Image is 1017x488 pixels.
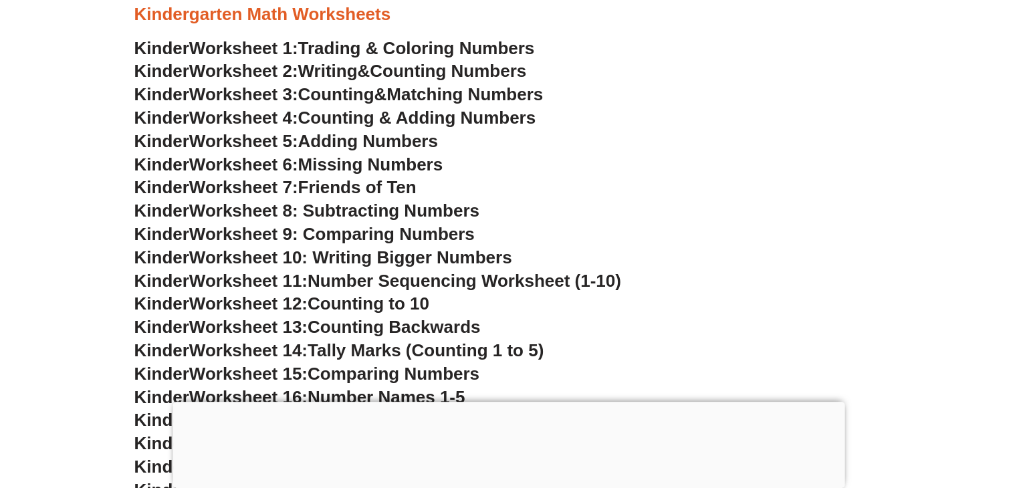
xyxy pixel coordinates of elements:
span: Tally Marks (Counting 1 to 5) [308,340,544,360]
span: Kinder [134,247,189,267]
a: KinderWorksheet 4:Counting & Adding Numbers [134,108,536,128]
span: Friends of Ten [298,177,417,197]
a: KinderWorksheet 10: Writing Bigger Numbers [134,247,512,267]
iframe: Chat Widget [794,338,1017,488]
a: KinderWorksheet 7:Friends of Ten [134,177,417,197]
span: Worksheet 4: [189,108,298,128]
span: Worksheet 8: Subtracting Numbers [189,201,479,221]
span: Worksheet 6: [189,154,298,174]
span: Worksheet 1: [189,38,298,58]
span: Kinder [134,364,189,384]
span: Worksheet 11: [189,271,308,291]
span: Kinder [134,410,189,430]
span: Kinder [134,387,189,407]
span: Number Sequencing Worksheet (1-10) [308,271,621,291]
span: Worksheet 7: [189,177,298,197]
span: Kinder [134,154,189,174]
span: Kinder [134,84,189,104]
h3: Kindergarten Math Worksheets [134,3,883,26]
a: KinderWorksheet 2:Writing&Counting Numbers [134,61,527,81]
span: Trading & Coloring Numbers [298,38,535,58]
span: Worksheet 3: [189,84,298,104]
span: Kinder [134,293,189,314]
span: Counting Numbers [370,61,526,81]
span: Matching Numbers [386,84,543,104]
span: Number Names 1-5 [308,387,465,407]
span: Adding Numbers [298,131,438,151]
span: Worksheet 12: [189,293,308,314]
span: Kinder [134,433,189,453]
a: KinderWorksheet 3:Counting&Matching Numbers [134,84,544,104]
span: Worksheet 13: [189,317,308,337]
span: Kinder [134,131,189,151]
span: Counting Backwards [308,317,480,337]
a: KinderWorksheet 8: Subtracting Numbers [134,201,479,221]
a: KinderWorksheet 1:Trading & Coloring Numbers [134,38,535,58]
iframe: Advertisement [173,402,844,485]
span: Worksheet 14: [189,340,308,360]
span: Kinder [134,224,189,244]
span: Kinder [134,317,189,337]
span: Kinder [134,177,189,197]
span: Worksheet 15: [189,364,308,384]
span: Worksheet 5: [189,131,298,151]
span: Missing Numbers [298,154,443,174]
span: Worksheet 10: Writing Bigger Numbers [189,247,512,267]
a: KinderWorksheet 5:Adding Numbers [134,131,438,151]
span: Kinder [134,271,189,291]
span: Counting & Adding Numbers [298,108,536,128]
a: KinderWorksheet 9: Comparing Numbers [134,224,475,244]
span: Kinder [134,108,189,128]
span: Kinder [134,38,189,58]
span: Worksheet 16: [189,387,308,407]
span: Counting [298,84,374,104]
span: Kinder [134,201,189,221]
span: Kinder [134,457,189,477]
span: Counting to 10 [308,293,429,314]
span: Kinder [134,61,189,81]
span: Worksheet 2: [189,61,298,81]
a: KinderWorksheet 6:Missing Numbers [134,154,443,174]
span: Comparing Numbers [308,364,479,384]
span: Kinder [134,340,189,360]
span: Writing [298,61,358,81]
span: Worksheet 9: Comparing Numbers [189,224,475,244]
